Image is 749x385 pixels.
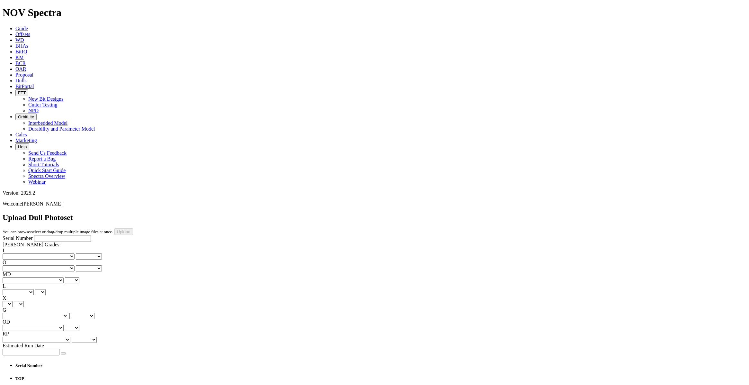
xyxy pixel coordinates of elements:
[18,90,26,95] span: FTT
[28,179,46,185] a: Webinar
[28,173,65,179] a: Spectra Overview
[3,271,11,277] label: MD
[3,283,6,289] label: L
[28,156,56,161] a: Report a Bug
[15,26,28,31] a: Guide
[3,307,6,313] label: G
[15,66,26,72] a: OAR
[15,84,34,89] a: BitPortal
[15,49,27,54] a: BitIQ
[28,168,66,173] a: Quick Start Guide
[28,126,95,132] a: Durability and Parameter Model
[3,319,10,325] label: OD
[15,89,28,96] button: FTT
[3,295,6,301] label: X
[3,260,6,265] label: O
[15,363,746,368] h5: Serial Number
[15,138,37,143] a: Marketing
[3,248,4,253] label: I
[28,162,59,167] a: Short Tutorials
[3,242,746,248] div: [PERSON_NAME] Grades:
[3,343,44,348] label: Estimated Run Date
[18,115,34,119] span: OrbitLite
[15,132,27,137] a: Calcs
[28,96,63,102] a: New Bit Designs
[28,102,58,107] a: Cutter Testing
[15,376,746,381] h5: TOP
[28,120,67,126] a: Interbedded Model
[28,150,67,156] a: Send Us Feedback
[3,213,746,222] h2: Upload Dull Photoset
[15,43,28,49] a: BHAs
[3,229,113,234] small: You can browse/select or drag/drop multiple image files at once.
[22,201,63,206] span: [PERSON_NAME]
[3,331,9,336] label: RP
[15,114,37,120] button: OrbitLite
[15,78,27,83] a: Dulls
[3,201,746,207] p: Welcome
[114,228,133,235] input: Upload
[15,32,30,37] a: Offsets
[15,72,33,78] a: Proposal
[3,235,33,241] label: Serial Number
[15,55,24,60] a: KM
[15,60,26,66] a: BCR
[15,143,29,150] button: Help
[18,144,27,149] span: Help
[3,190,746,196] div: Version: 2025.2
[3,7,746,19] h1: NOV Spectra
[28,108,39,113] a: NPD
[15,37,24,43] a: WD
